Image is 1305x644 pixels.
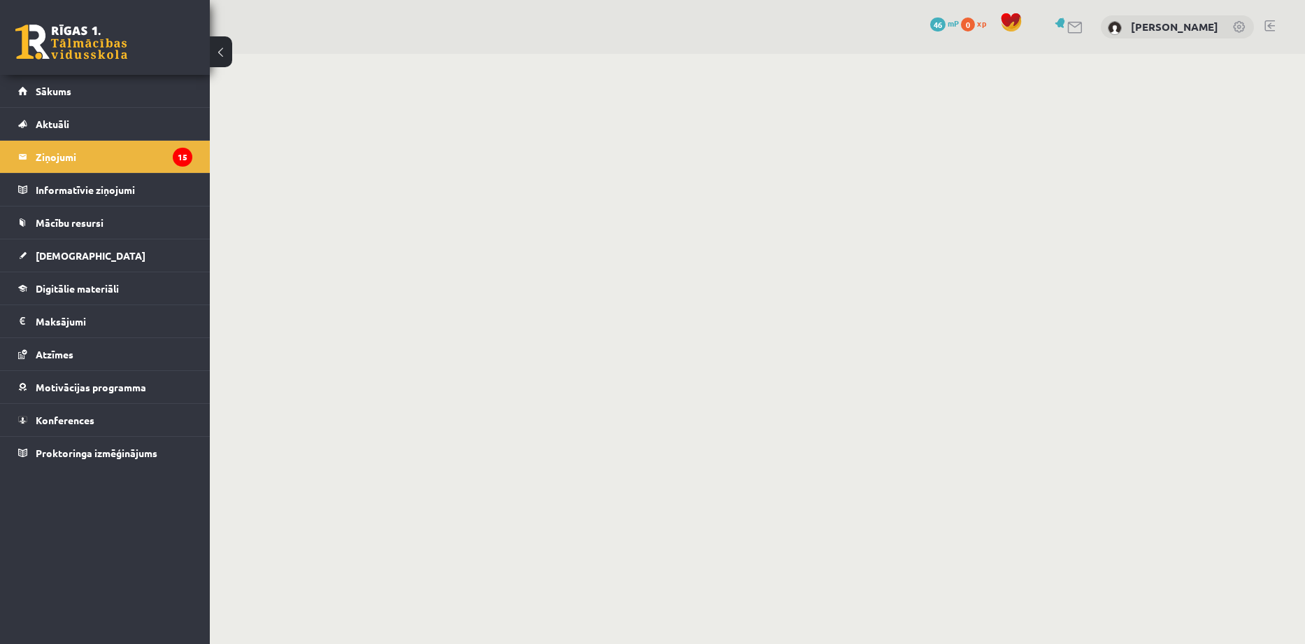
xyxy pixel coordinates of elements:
[18,338,192,370] a: Atzīmes
[36,118,69,130] span: Aktuāli
[18,437,192,469] a: Proktoringa izmēģinājums
[18,174,192,206] a: Informatīvie ziņojumi
[1108,21,1122,35] img: Diāna Bistrjakova
[173,148,192,167] i: 15
[977,17,986,29] span: xp
[18,206,192,239] a: Mācību resursi
[18,141,192,173] a: Ziņojumi15
[930,17,946,31] span: 46
[36,216,104,229] span: Mācību resursi
[36,249,145,262] span: [DEMOGRAPHIC_DATA]
[36,348,73,360] span: Atzīmes
[36,414,94,426] span: Konferences
[18,75,192,107] a: Sākums
[961,17,975,31] span: 0
[961,17,993,29] a: 0 xp
[36,85,71,97] span: Sākums
[18,108,192,140] a: Aktuāli
[1131,20,1218,34] a: [PERSON_NAME]
[15,24,127,59] a: Rīgas 1. Tālmācības vidusskola
[930,17,959,29] a: 46 mP
[18,404,192,436] a: Konferences
[18,305,192,337] a: Maksājumi
[18,239,192,272] a: [DEMOGRAPHIC_DATA]
[18,371,192,403] a: Motivācijas programma
[36,381,146,393] span: Motivācijas programma
[36,305,192,337] legend: Maksājumi
[36,447,157,459] span: Proktoringa izmēģinājums
[948,17,959,29] span: mP
[18,272,192,304] a: Digitālie materiāli
[36,174,192,206] legend: Informatīvie ziņojumi
[36,141,192,173] legend: Ziņojumi
[36,282,119,295] span: Digitālie materiāli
